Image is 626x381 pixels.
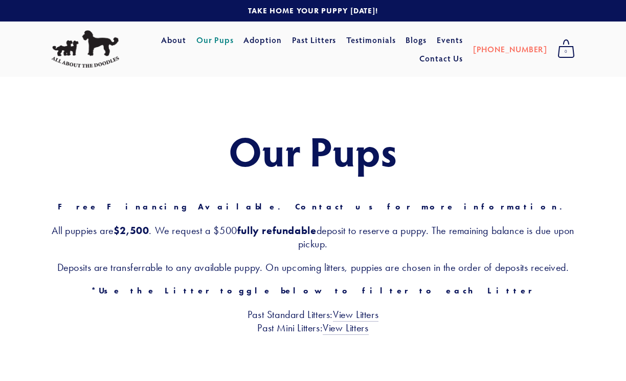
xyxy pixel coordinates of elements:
a: About [161,31,186,49]
a: Our Pups [196,31,234,49]
span: 0 [557,45,575,58]
a: Contact Us [419,49,463,68]
a: Adoption [243,31,282,49]
a: View Litters [323,322,368,335]
strong: fully refundable [237,224,317,237]
img: All About The Doodles [51,30,119,68]
a: [PHONE_NUMBER] [473,40,547,58]
strong: $2,500 [114,224,149,237]
h3: Past Standard Litters: Past Mini Litters: [51,308,575,334]
h3: All puppies are . We request a $500 deposit to reserve a puppy. The remaining balance is due upon... [51,224,575,250]
a: Past Litters [292,34,337,45]
a: 0 items in cart [552,36,580,62]
a: View Litters [333,308,378,322]
strong: *Use the Litter toggle below to filter to each Litter [91,286,534,295]
strong: Free Financing Available. Contact us for more information. [58,202,569,211]
h3: Deposits are transferrable to any available puppy. On upcoming litters, puppies are chosen in the... [51,261,575,274]
a: Testimonials [346,31,396,49]
a: Blogs [406,31,427,49]
a: Events [437,31,463,49]
h1: Our Pups [51,128,575,173]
